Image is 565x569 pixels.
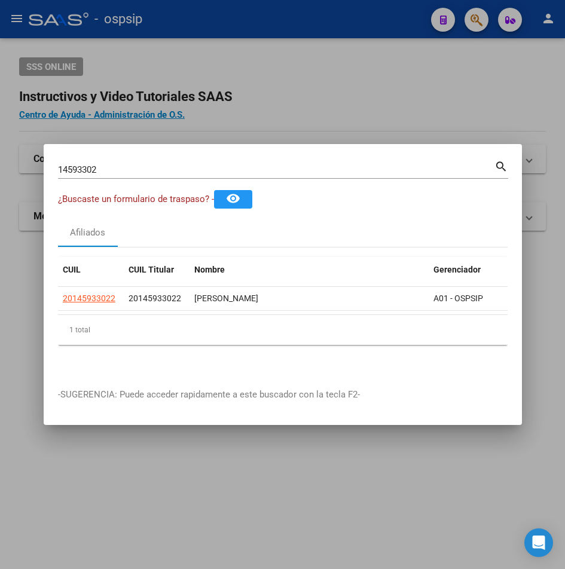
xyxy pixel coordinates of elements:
div: Afiliados [70,226,105,240]
mat-icon: search [494,158,508,173]
div: 1 total [58,315,508,345]
p: -SUGERENCIA: Puede acceder rapidamente a este buscador con la tecla F2- [58,388,508,402]
span: Gerenciador [433,265,481,274]
datatable-header-cell: CUIL [58,257,124,283]
span: 20145933022 [63,293,115,303]
mat-icon: remove_red_eye [226,191,240,206]
span: A01 - OSPSIP [433,293,483,303]
span: 20145933022 [129,293,181,303]
div: [PERSON_NAME] [194,292,424,305]
span: ¿Buscaste un formulario de traspaso? - [58,194,214,204]
datatable-header-cell: Gerenciador [429,257,512,283]
span: Nombre [194,265,225,274]
span: CUIL [63,265,81,274]
datatable-header-cell: Nombre [190,257,429,283]
span: CUIL Titular [129,265,174,274]
datatable-header-cell: CUIL Titular [124,257,190,283]
div: Open Intercom Messenger [524,528,553,557]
